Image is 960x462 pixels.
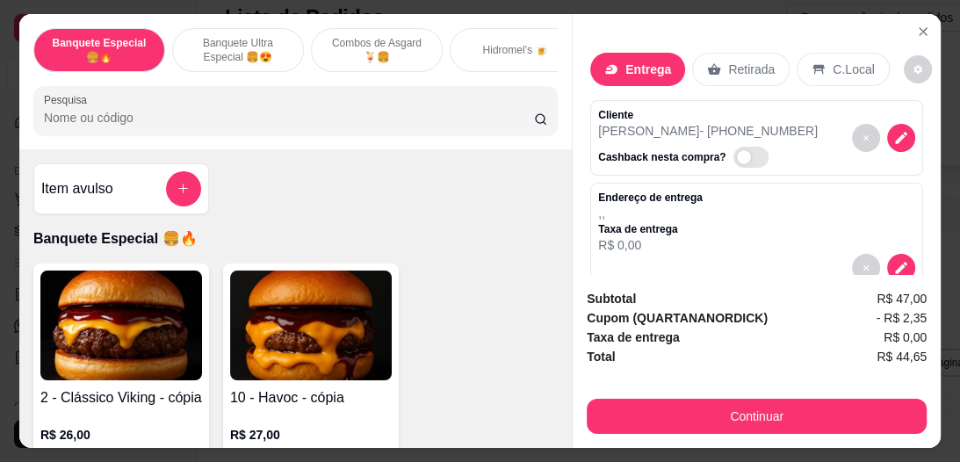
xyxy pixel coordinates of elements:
[187,36,289,64] p: Banquete Ultra Especial 🍔😍
[166,171,201,206] button: add-separate-item
[44,109,534,126] input: Pesquisa
[877,289,927,308] span: R$ 47,00
[598,122,818,140] p: [PERSON_NAME] - [PHONE_NUMBER]
[587,292,636,306] strong: Subtotal
[230,387,392,408] h4: 10 - Havoc - cópia
[326,36,428,64] p: Combos de Asgard🍹🍔
[598,108,818,122] p: Cliente
[598,150,725,164] p: Cashback nesta compra?
[887,254,915,282] button: decrease-product-quantity
[587,311,768,325] strong: Cupom ( QUARTANANORDICK )
[40,426,202,444] p: R$ 26,00
[852,124,880,152] button: decrease-product-quantity
[625,61,671,78] p: Entrega
[41,178,113,199] h4: Item avulso
[877,347,927,366] span: R$ 44,65
[587,399,927,434] button: Continuar
[733,147,776,168] label: Automatic updates
[852,254,880,282] button: decrease-product-quantity
[887,124,915,152] button: decrease-product-quantity
[587,350,615,364] strong: Total
[598,191,703,205] p: Endereço de entrega
[230,271,392,380] img: product-image
[598,222,703,236] p: Taxa de entrega
[877,308,928,328] span: - R$ 2,35
[40,387,202,408] h4: 2 - Clássico Viking - cópia
[44,92,93,107] label: Pesquisa
[48,36,150,64] p: Banquete Especial 🍔🔥
[833,61,874,78] p: C.Local
[482,43,548,57] p: Hidromel’s 🍺
[728,61,775,78] p: Retirada
[598,236,703,254] p: R$ 0,00
[33,228,558,249] p: Banquete Especial 🍔🔥
[40,271,202,380] img: product-image
[230,426,392,444] p: R$ 27,00
[598,205,703,222] p: , ,
[909,18,937,46] button: Close
[884,328,927,347] span: R$ 0,00
[587,330,680,344] strong: Taxa de entrega
[904,55,932,83] button: decrease-product-quantity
